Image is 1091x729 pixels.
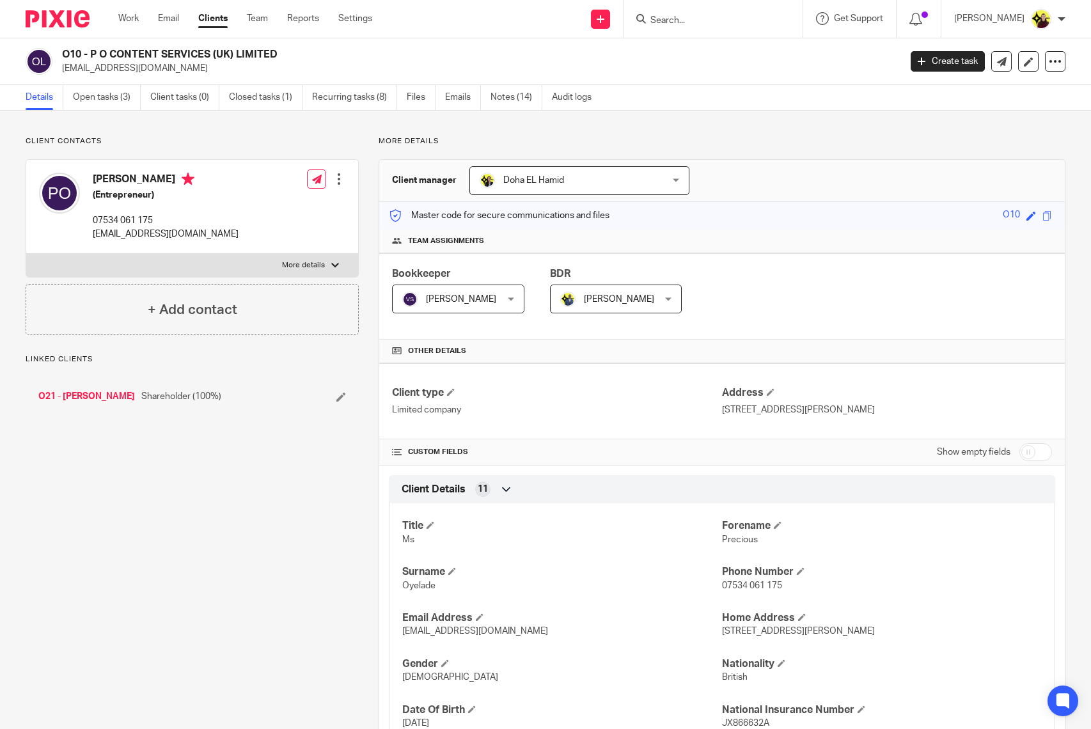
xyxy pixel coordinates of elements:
[392,386,722,400] h4: Client type
[282,260,325,270] p: More details
[402,519,722,533] h4: Title
[93,173,239,189] h4: [PERSON_NAME]
[150,85,219,110] a: Client tasks (0)
[287,12,319,25] a: Reports
[722,673,748,682] span: British
[198,12,228,25] a: Clients
[1003,208,1020,223] div: O10
[62,48,726,61] h2: O10 - P O CONTENT SERVICES (UK) LIMITED
[722,404,1052,416] p: [STREET_ADDRESS][PERSON_NAME]
[478,483,488,496] span: 11
[338,12,372,25] a: Settings
[503,176,564,185] span: Doha EL Hamid
[408,236,484,246] span: Team assignments
[39,173,80,214] img: svg%3E
[408,346,466,356] span: Other details
[26,85,63,110] a: Details
[118,12,139,25] a: Work
[392,174,457,187] h3: Client manager
[26,354,359,364] p: Linked clients
[722,535,758,544] span: Precious
[93,214,239,227] p: 07534 061 175
[722,703,1042,717] h4: National Insurance Number
[93,189,239,201] h5: (Entrepreneur)
[445,85,481,110] a: Emails
[722,627,875,636] span: [STREET_ADDRESS][PERSON_NAME]
[834,14,883,23] span: Get Support
[26,48,52,75] img: svg%3E
[73,85,141,110] a: Open tasks (3)
[402,627,548,636] span: [EMAIL_ADDRESS][DOMAIN_NAME]
[722,657,1042,671] h4: Nationality
[93,228,239,240] p: [EMAIL_ADDRESS][DOMAIN_NAME]
[402,657,722,671] h4: Gender
[550,269,570,279] span: BDR
[722,719,769,728] span: JX866632A
[402,673,498,682] span: [DEMOGRAPHIC_DATA]
[312,85,397,110] a: Recurring tasks (8)
[911,51,985,72] a: Create task
[722,565,1042,579] h4: Phone Number
[584,295,654,304] span: [PERSON_NAME]
[402,581,436,590] span: Oyelade
[480,173,495,188] img: Doha-Starbridge.jpg
[649,15,764,27] input: Search
[552,85,601,110] a: Audit logs
[38,390,135,403] a: O21 - [PERSON_NAME]
[491,85,542,110] a: Notes (14)
[392,404,722,416] p: Limited company
[62,62,891,75] p: [EMAIL_ADDRESS][DOMAIN_NAME]
[402,292,418,307] img: svg%3E
[158,12,179,25] a: Email
[722,581,782,590] span: 07534 061 175
[722,386,1052,400] h4: Address
[389,209,609,222] p: Master code for secure communications and files
[722,519,1042,533] h4: Forename
[182,173,194,185] i: Primary
[402,565,722,579] h4: Surname
[392,269,451,279] span: Bookkeeper
[402,703,722,717] h4: Date Of Birth
[407,85,436,110] a: Files
[141,390,221,403] span: Shareholder (100%)
[247,12,268,25] a: Team
[722,611,1042,625] h4: Home Address
[26,10,90,27] img: Pixie
[560,292,576,307] img: Dennis-Starbridge.jpg
[937,446,1010,459] label: Show empty fields
[402,611,722,625] h4: Email Address
[392,447,722,457] h4: CUSTOM FIELDS
[379,136,1065,146] p: More details
[148,300,237,320] h4: + Add contact
[954,12,1024,25] p: [PERSON_NAME]
[426,295,496,304] span: [PERSON_NAME]
[402,483,466,496] span: Client Details
[402,719,429,728] span: [DATE]
[1031,9,1051,29] img: Megan-Starbridge.jpg
[229,85,302,110] a: Closed tasks (1)
[402,535,414,544] span: Ms
[26,136,359,146] p: Client contacts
